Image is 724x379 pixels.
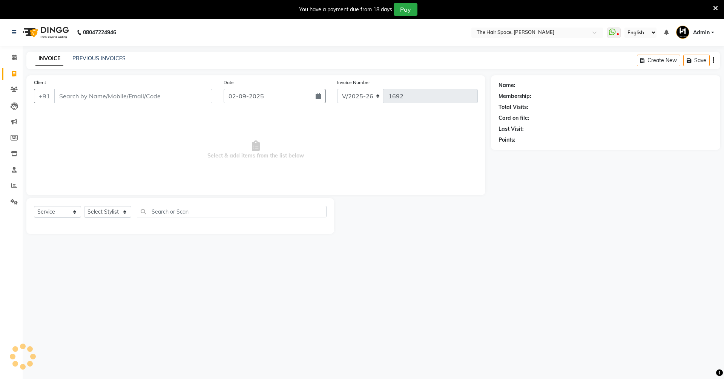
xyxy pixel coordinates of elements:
a: PREVIOUS INVOICES [72,55,126,62]
button: +91 [34,89,55,103]
div: Last Visit: [499,125,524,133]
span: Select & add items from the list below [34,112,478,188]
a: INVOICE [35,52,63,66]
img: logo [19,22,71,43]
label: Invoice Number [337,79,370,86]
button: Pay [394,3,417,16]
img: Admin [676,26,689,39]
div: Name: [499,81,515,89]
div: Membership: [499,92,531,100]
b: 08047224946 [83,22,116,43]
button: Create New [637,55,680,66]
span: Admin [693,29,710,37]
div: Card on file: [499,114,529,122]
div: Points: [499,136,515,144]
input: Search by Name/Mobile/Email/Code [54,89,212,103]
div: Total Visits: [499,103,528,111]
label: Client [34,79,46,86]
div: You have a payment due from 18 days [299,6,392,14]
button: Save [683,55,710,66]
label: Date [224,79,234,86]
input: Search or Scan [137,206,327,217]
